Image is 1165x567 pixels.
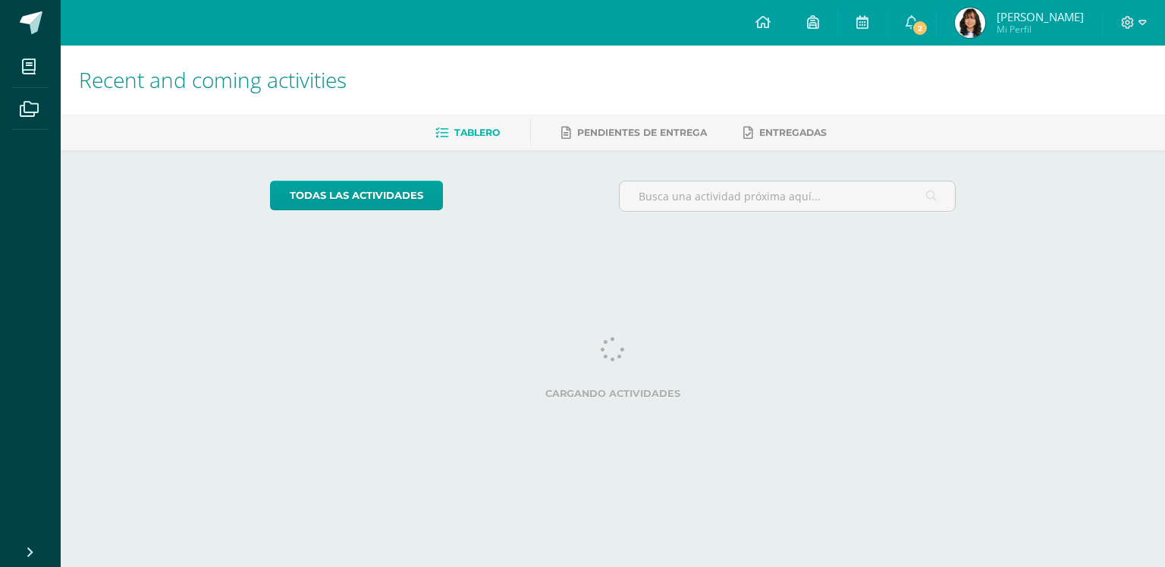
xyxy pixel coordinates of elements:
span: [PERSON_NAME] [997,9,1084,24]
span: 2 [912,20,928,36]
a: Pendientes de entrega [561,121,707,145]
label: Cargando actividades [270,388,956,399]
img: 1323a6f7be21f7b74fb56d4b01f64e1b.png [955,8,985,38]
input: Busca una actividad próxima aquí... [620,181,956,211]
span: Recent and coming activities [79,65,347,94]
a: Entregadas [743,121,827,145]
a: Tablero [435,121,500,145]
span: Entregadas [759,127,827,138]
span: Pendientes de entrega [577,127,707,138]
a: todas las Actividades [270,181,443,210]
span: Mi Perfil [997,23,1084,36]
span: Tablero [454,127,500,138]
